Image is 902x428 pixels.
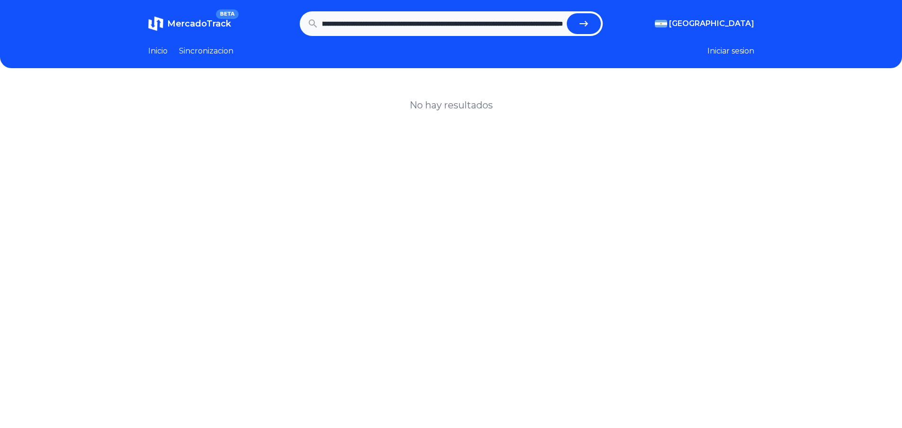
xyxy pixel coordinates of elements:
button: [GEOGRAPHIC_DATA] [655,18,754,29]
span: MercadoTrack [167,18,231,29]
span: BETA [216,9,238,19]
span: [GEOGRAPHIC_DATA] [669,18,754,29]
button: Iniciar sesion [707,45,754,57]
a: Sincronizacion [179,45,233,57]
a: Inicio [148,45,168,57]
h1: No hay resultados [410,98,493,112]
img: MercadoTrack [148,16,163,31]
a: MercadoTrackBETA [148,16,231,31]
img: Argentina [655,20,667,27]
